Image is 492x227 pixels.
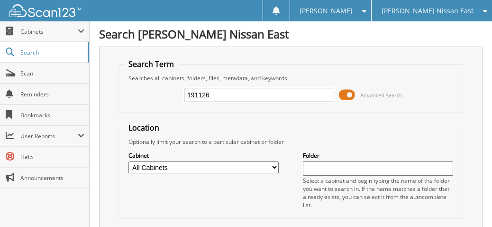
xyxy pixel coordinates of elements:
span: Cabinets [20,28,78,36]
div: Searches all cabinets, folders, files, metadata, and keywords [124,74,457,82]
span: [PERSON_NAME] [300,8,353,14]
label: Folder [303,151,453,160]
span: Announcements [20,174,84,182]
h1: Search [PERSON_NAME] Nissan East [99,26,483,42]
span: Advanced Search [360,92,402,99]
span: Search [20,48,83,57]
div: Select a cabinet and begin typing the name of the folder you want to search in. If the name match... [303,177,453,209]
div: Optionally limit your search to a particular cabinet or folder [124,138,457,146]
img: scan123-logo-white.svg [9,4,81,17]
span: User Reports [20,132,78,140]
label: Cabinet [128,151,279,160]
span: Scan [20,69,84,77]
span: [PERSON_NAME] Nissan East [382,8,474,14]
legend: Location [124,123,164,133]
span: Reminders [20,90,84,98]
legend: Search Term [124,59,179,69]
span: Bookmarks [20,111,84,119]
span: Help [20,153,84,161]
